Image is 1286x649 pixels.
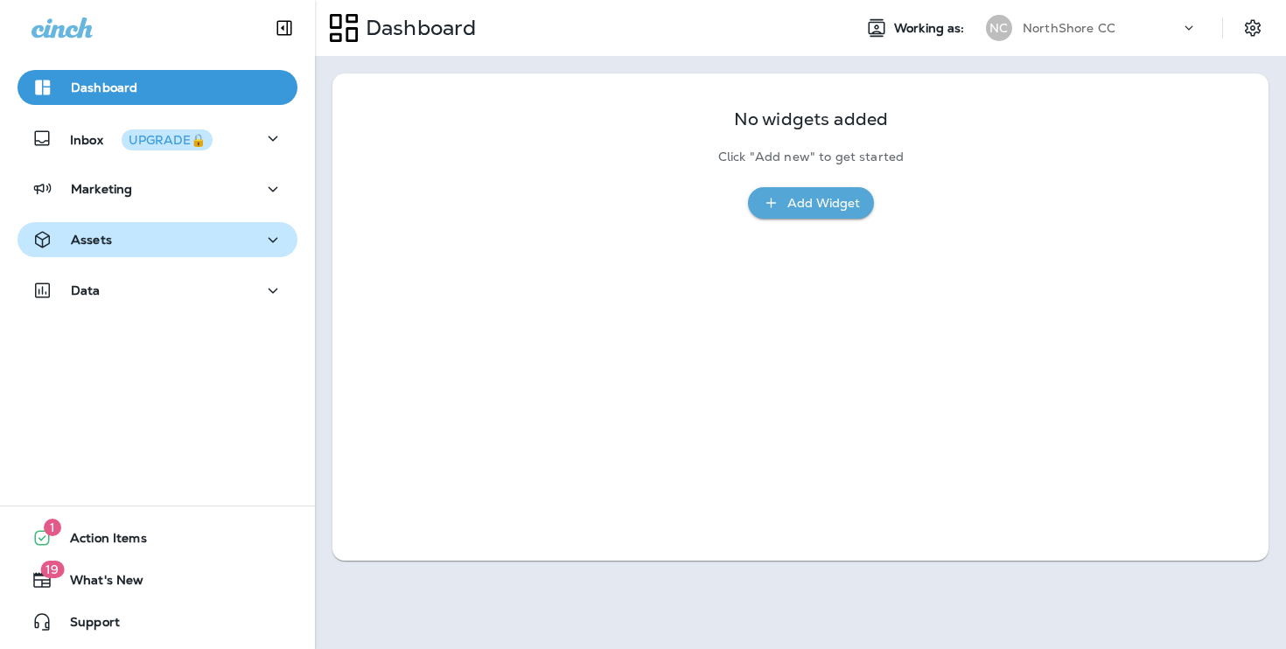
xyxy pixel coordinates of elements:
[1023,21,1115,35] p: NorthShore CC
[71,182,132,196] p: Marketing
[52,615,120,636] span: Support
[17,70,297,105] button: Dashboard
[52,531,147,552] span: Action Items
[17,121,297,156] button: InboxUPGRADE🔒
[52,573,143,594] span: What's New
[17,171,297,206] button: Marketing
[787,192,860,214] div: Add Widget
[40,561,64,578] span: 19
[71,283,101,297] p: Data
[748,187,874,220] button: Add Widget
[70,129,213,148] p: Inbox
[17,520,297,555] button: 1Action Items
[734,112,888,127] p: No widgets added
[71,233,112,247] p: Assets
[129,134,206,146] div: UPGRADE🔒
[17,604,297,639] button: Support
[44,519,61,536] span: 1
[1237,12,1269,44] button: Settings
[17,222,297,257] button: Assets
[17,273,297,308] button: Data
[17,562,297,597] button: 19What's New
[894,21,968,36] span: Working as:
[260,10,309,45] button: Collapse Sidebar
[986,15,1012,41] div: NC
[718,150,904,164] p: Click "Add new" to get started
[71,80,137,94] p: Dashboard
[122,129,213,150] button: UPGRADE🔒
[359,15,476,41] p: Dashboard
